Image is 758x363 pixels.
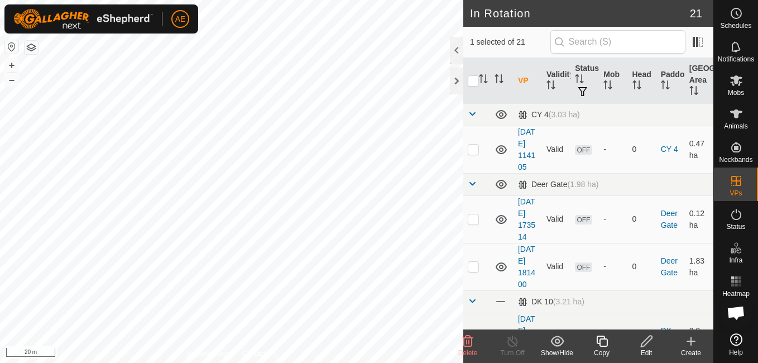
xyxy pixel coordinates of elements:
span: OFF [575,262,592,272]
div: DK 10 [518,297,584,307]
td: 0.47 ha [685,126,713,173]
span: Heatmap [722,290,750,297]
div: - [603,261,623,273]
td: Valid [542,313,570,360]
td: Valid [542,126,570,173]
span: OFF [575,215,592,225]
span: Infra [729,257,742,264]
p-sorticon: Activate to sort [661,82,670,91]
th: [GEOGRAPHIC_DATA] Area [685,58,713,104]
p-sorticon: Activate to sort [632,82,641,91]
a: Privacy Policy [188,348,229,359]
div: Copy [579,348,624,358]
th: Mob [599,58,627,104]
th: Paddock [656,58,685,104]
th: Head [628,58,656,104]
div: - [603,213,623,225]
h2: In Rotation [470,7,690,20]
p-sorticon: Activate to sort [546,82,555,91]
span: 21 [690,5,702,22]
p-sorticon: Activate to sort [479,76,488,85]
a: [DATE] 173514 [518,197,535,241]
span: 1 selected of 21 [470,36,550,48]
button: + [5,59,18,72]
div: CY 4 [518,110,580,120]
span: (3.03 ha) [549,110,580,119]
button: Reset Map [5,40,18,54]
td: 1.83 ha [685,243,713,290]
div: Show/Hide [535,348,579,358]
p-sorticon: Activate to sort [495,76,503,85]
a: Deer Gate [661,256,678,277]
p-sorticon: Activate to sort [603,82,612,91]
span: Animals [724,123,748,130]
span: Neckbands [719,156,752,163]
a: DK 10 [661,326,671,347]
th: Status [570,58,599,104]
span: Mobs [728,89,744,96]
td: Valid [542,195,570,243]
span: (3.21 ha) [553,297,584,306]
p-sorticon: Activate to sort [689,88,698,97]
td: 0.12 ha [685,195,713,243]
a: [DATE] 181400 [518,245,535,289]
div: Deer Gate [518,180,599,189]
a: [DATE] 114105 [518,127,535,171]
td: 0 [628,195,656,243]
td: 0 [628,313,656,360]
a: Contact Us [243,348,276,359]
a: [DATE] 201304 [518,314,535,359]
span: Status [726,223,745,230]
span: Schedules [720,22,751,29]
th: Validity [542,58,570,104]
img: Gallagher Logo [13,9,153,29]
th: VP [514,58,542,104]
span: Delete [458,349,478,357]
button: Map Layers [25,41,38,54]
span: (1.98 ha) [567,180,598,189]
input: Search (S) [550,30,685,54]
span: AE [175,13,186,25]
a: Help [714,329,758,360]
span: Help [729,349,743,356]
div: - [603,144,623,155]
td: 0 [628,243,656,290]
div: Create [669,348,713,358]
span: VPs [730,190,742,197]
a: CY 4 [661,145,678,154]
div: Edit [624,348,669,358]
td: 0 [628,126,656,173]
p-sorticon: Activate to sort [575,76,584,85]
td: Valid [542,243,570,290]
td: 0.9 ha [685,313,713,360]
span: OFF [575,145,592,155]
a: Open chat [719,296,753,329]
a: Deer Gate [661,209,678,230]
span: Notifications [718,56,754,63]
div: Turn Off [490,348,535,358]
button: – [5,73,18,87]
